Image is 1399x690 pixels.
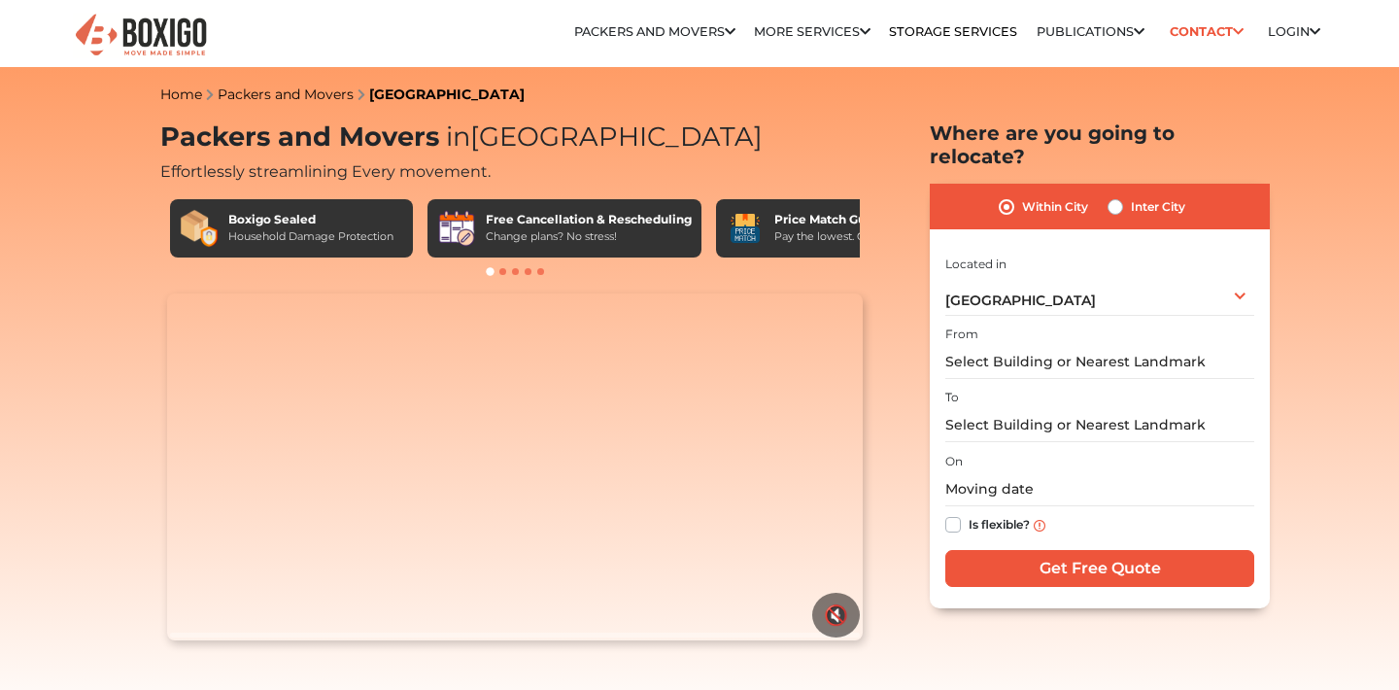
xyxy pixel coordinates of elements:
img: Boxigo Sealed [180,209,219,248]
h1: Packers and Movers [160,121,870,154]
button: 🔇 [812,593,860,638]
a: [GEOGRAPHIC_DATA] [369,86,525,103]
label: Is flexible? [969,513,1030,534]
div: Price Match Guarantee [774,211,922,228]
label: Inter City [1131,195,1185,219]
label: On [945,453,963,470]
img: Price Match Guarantee [726,209,765,248]
div: Free Cancellation & Rescheduling [486,211,692,228]
label: To [945,389,959,406]
img: info [1034,520,1045,532]
a: Contact [1163,17,1249,47]
video: Your browser does not support the video tag. [167,293,862,641]
label: Located in [945,256,1007,273]
img: Boxigo [73,12,209,59]
h2: Where are you going to relocate? [930,121,1270,168]
span: Effortlessly streamlining Every movement. [160,162,491,181]
div: Pay the lowest. Guaranteed! [774,228,922,245]
label: Within City [1022,195,1088,219]
input: Get Free Quote [945,550,1254,587]
input: Moving date [945,472,1254,506]
label: From [945,326,978,343]
img: Free Cancellation & Rescheduling [437,209,476,248]
span: [GEOGRAPHIC_DATA] [439,121,763,153]
a: Login [1268,24,1320,39]
span: [GEOGRAPHIC_DATA] [945,292,1096,309]
a: Packers and Movers [574,24,735,39]
div: Change plans? No stress! [486,228,692,245]
input: Select Building or Nearest Landmark [945,345,1254,379]
div: Boxigo Sealed [228,211,393,228]
input: Select Building or Nearest Landmark [945,408,1254,442]
a: Home [160,86,202,103]
a: Storage Services [889,24,1017,39]
a: Publications [1037,24,1144,39]
a: Packers and Movers [218,86,354,103]
div: Household Damage Protection [228,228,393,245]
a: More services [754,24,870,39]
span: in [446,121,470,153]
